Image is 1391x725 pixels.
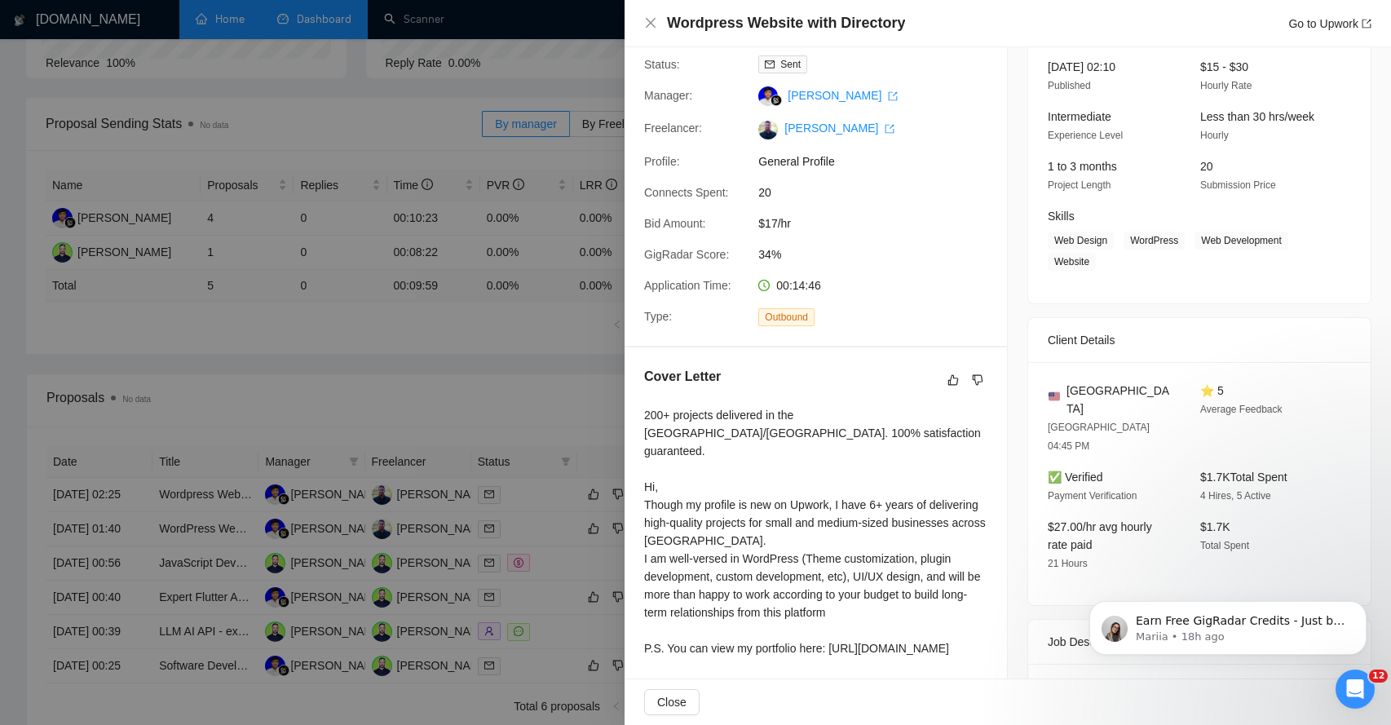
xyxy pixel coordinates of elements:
[1048,160,1117,173] span: 1 to 3 months
[657,693,687,711] span: Close
[1048,60,1115,73] span: [DATE] 02:10
[776,279,821,292] span: 00:14:46
[1200,520,1230,533] span: $1.7K
[1048,471,1103,484] span: ✅ Verified
[644,186,729,199] span: Connects Spent:
[1194,232,1288,250] span: Web Development
[1369,670,1388,683] span: 12
[972,374,983,387] span: dislike
[667,13,905,33] h4: Wordpress Website with Directory
[644,310,672,323] span: Type:
[644,248,729,261] span: GigRadar Score:
[1288,17,1371,30] a: Go to Upworkexport
[947,374,959,387] span: like
[1200,471,1287,484] span: $1.7K Total Spent
[758,214,1003,232] span: $17/hr
[1200,110,1314,123] span: Less than 30 hrs/week
[1048,130,1123,141] span: Experience Level
[1336,670,1375,709] iframe: Intercom live chat
[644,279,731,292] span: Application Time:
[1049,391,1060,402] img: 🇺🇸
[644,155,680,168] span: Profile:
[1048,558,1088,569] span: 21 Hours
[1200,80,1252,91] span: Hourly Rate
[1200,179,1276,191] span: Submission Price
[968,370,987,390] button: dislike
[1048,80,1091,91] span: Published
[644,122,702,135] span: Freelancer:
[1048,422,1150,452] span: [GEOGRAPHIC_DATA] 04:45 PM
[644,89,692,102] span: Manager:
[758,120,778,139] img: c19k6rPKKf23Vv_fohRBqn9BWaApi7jrVEt0PGN7KwVKw9rU7j_cg0tV_3rcw60u6f
[644,16,657,30] button: Close
[1200,384,1224,397] span: ⭐ 5
[1200,404,1283,415] span: Average Feedback
[1048,620,1351,664] div: Job Description
[1065,567,1391,681] iframe: Intercom notifications message
[1048,490,1137,502] span: Payment Verification
[1200,130,1229,141] span: Hourly
[1362,19,1371,29] span: export
[758,183,1003,201] span: 20
[771,95,782,106] img: gigradar-bm.png
[885,124,894,134] span: export
[1048,179,1111,191] span: Project Length
[1048,520,1152,551] span: $27.00/hr avg hourly rate paid
[1048,318,1351,362] div: Client Details
[1048,253,1096,271] span: Website
[644,16,657,29] span: close
[758,308,815,326] span: Outbound
[888,91,898,101] span: export
[1048,110,1111,123] span: Intermediate
[758,245,1003,263] span: 34%
[788,89,898,102] a: [PERSON_NAME] export
[1200,60,1248,73] span: $15 - $30
[644,217,706,230] span: Bid Amount:
[943,370,963,390] button: like
[1200,490,1271,502] span: 4 Hires, 5 Active
[780,59,801,70] span: Sent
[765,60,775,69] span: mail
[1124,232,1185,250] span: WordPress
[644,367,721,387] h5: Cover Letter
[1048,232,1114,250] span: Web Design
[644,689,700,715] button: Close
[758,153,1003,170] span: General Profile
[1200,540,1249,551] span: Total Spent
[758,280,770,291] span: clock-circle
[1048,210,1075,223] span: Skills
[784,122,894,135] a: [PERSON_NAME] export
[1066,382,1174,418] span: [GEOGRAPHIC_DATA]
[1200,160,1213,173] span: 20
[644,58,680,71] span: Status:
